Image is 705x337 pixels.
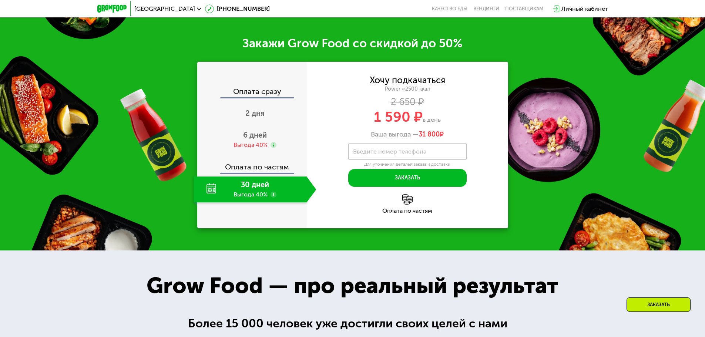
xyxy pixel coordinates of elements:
label: Введите номер телефона [353,149,426,154]
a: Качество еды [432,6,467,12]
a: [PHONE_NUMBER] [205,4,270,13]
a: Вендинги [473,6,499,12]
div: Grow Food — про реальный результат [130,269,574,302]
span: 31 800 [419,130,440,138]
span: в день [423,116,441,123]
span: ₽ [419,131,444,139]
div: Выгода 40% [234,141,268,149]
div: Личный кабинет [561,4,608,13]
div: 2 650 ₽ [307,98,508,106]
span: 6 дней [243,131,267,139]
span: [GEOGRAPHIC_DATA] [134,6,195,12]
div: Оплата по частям [198,156,307,173]
img: l6xcnZfty9opOoJh.png [402,194,413,205]
div: Хочу подкачаться [370,76,445,84]
div: Ваша выгода — [307,131,508,139]
div: Более 15 000 человек уже достигли своих целей с нами [188,314,517,333]
div: Заказать [627,297,691,312]
div: Оплата сразу [198,88,307,97]
span: 2 дня [245,109,265,118]
button: Заказать [348,169,467,187]
span: 1 590 ₽ [374,108,423,125]
div: Power ~2500 ккал [307,86,508,92]
div: поставщикам [505,6,543,12]
div: Для уточнения деталей заказа и доставки [348,162,467,168]
div: Оплата по частям [307,208,508,214]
